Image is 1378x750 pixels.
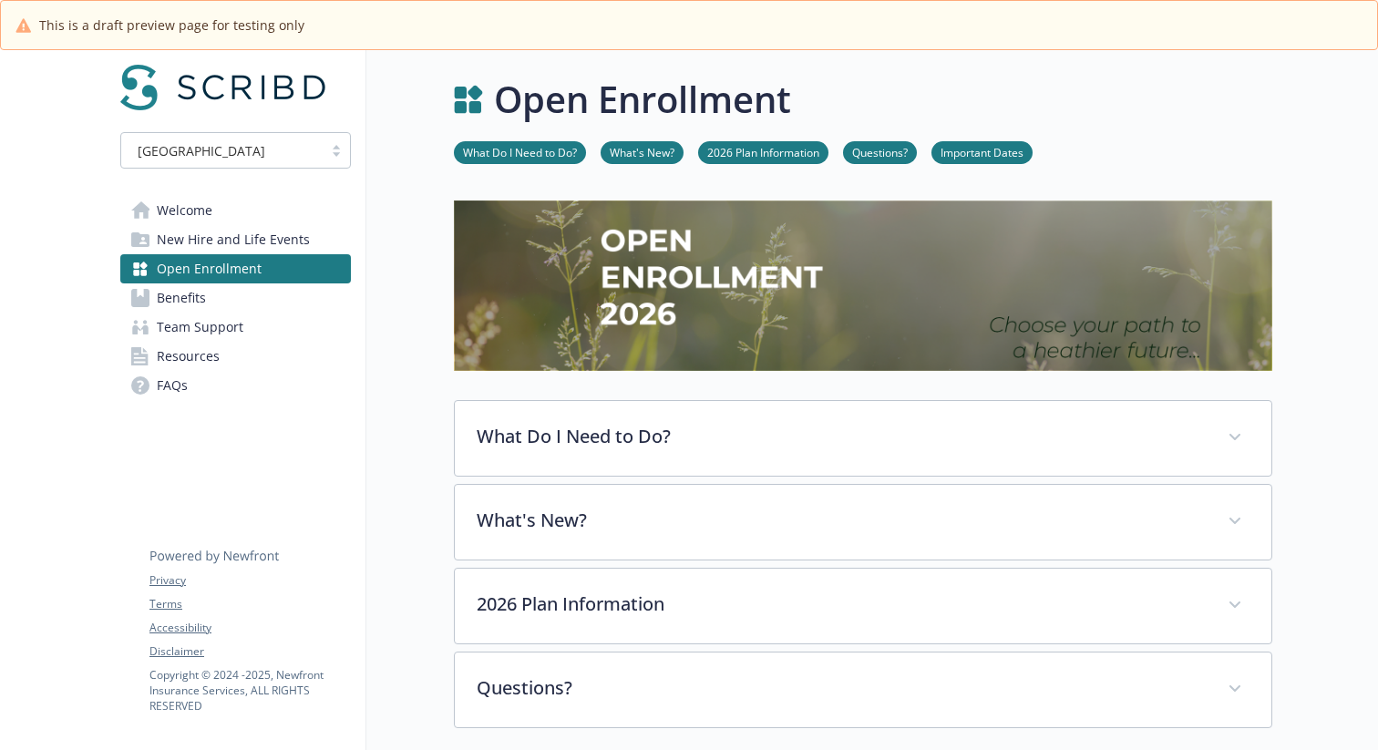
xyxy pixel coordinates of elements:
[931,143,1033,160] a: Important Dates
[698,143,828,160] a: 2026 Plan Information
[120,254,351,283] a: Open Enrollment
[149,643,350,660] a: Disclaimer
[477,423,1206,450] p: What Do I Need to Do?
[455,401,1271,476] div: What Do I Need to Do?
[149,620,350,636] a: Accessibility
[39,15,304,35] span: This is a draft preview page for testing only
[138,141,265,160] span: [GEOGRAPHIC_DATA]
[477,674,1206,702] p: Questions?
[601,143,684,160] a: What's New?
[477,507,1206,534] p: What's New?
[455,569,1271,643] div: 2026 Plan Information
[120,196,351,225] a: Welcome
[157,196,212,225] span: Welcome
[120,371,351,400] a: FAQs
[843,143,917,160] a: Questions?
[455,485,1271,560] div: What's New?
[120,225,351,254] a: New Hire and Life Events
[454,143,586,160] a: What Do I Need to Do?
[120,342,351,371] a: Resources
[130,141,314,160] span: [GEOGRAPHIC_DATA]
[120,313,351,342] a: Team Support
[455,652,1271,727] div: Questions?
[149,596,350,612] a: Terms
[157,342,220,371] span: Resources
[120,283,351,313] a: Benefits
[157,225,310,254] span: New Hire and Life Events
[157,371,188,400] span: FAQs
[454,200,1272,371] img: open enrollment page banner
[149,572,350,589] a: Privacy
[494,72,791,127] h1: Open Enrollment
[157,254,262,283] span: Open Enrollment
[149,667,350,714] p: Copyright © 2024 - 2025 , Newfront Insurance Services, ALL RIGHTS RESERVED
[157,313,243,342] span: Team Support
[477,591,1206,618] p: 2026 Plan Information
[157,283,206,313] span: Benefits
